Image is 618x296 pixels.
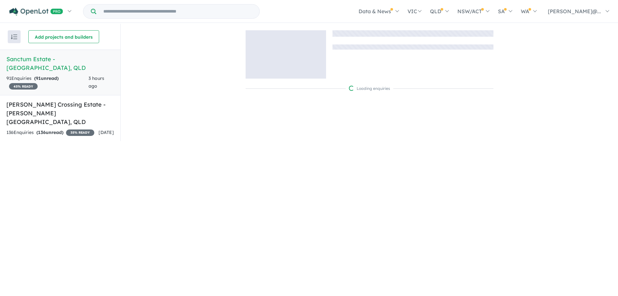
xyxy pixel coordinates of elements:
span: 35 % READY [66,129,94,136]
span: 136 [38,129,46,135]
span: 45 % READY [9,83,38,90]
div: 91 Enquir ies [6,75,89,90]
span: 91 [36,75,41,81]
button: Add projects and builders [28,30,99,43]
h5: Sanctum Estate - [GEOGRAPHIC_DATA] , QLD [6,55,114,72]
div: 136 Enquir ies [6,129,94,137]
img: Openlot PRO Logo White [9,8,63,16]
input: Try estate name, suburb, builder or developer [98,5,258,18]
img: sort.svg [11,34,17,39]
div: Loading enquiries [349,85,390,92]
span: [DATE] [98,129,114,135]
span: 3 hours ago [89,75,104,89]
strong: ( unread) [34,75,59,81]
span: [PERSON_NAME]@... [548,8,601,14]
h5: [PERSON_NAME] Crossing Estate - [PERSON_NAME][GEOGRAPHIC_DATA] , QLD [6,100,114,126]
strong: ( unread) [36,129,63,135]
